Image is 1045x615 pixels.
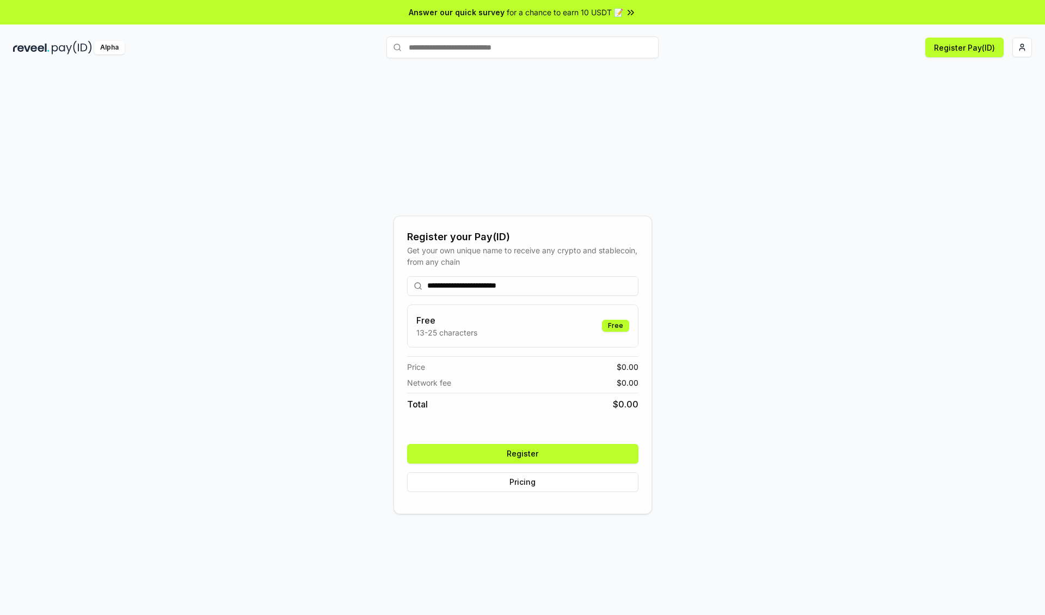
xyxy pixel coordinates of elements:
[617,361,638,373] span: $ 0.00
[13,41,50,54] img: reveel_dark
[613,398,638,411] span: $ 0.00
[407,361,425,373] span: Price
[407,377,451,388] span: Network fee
[407,444,638,464] button: Register
[409,7,505,18] span: Answer our quick survey
[507,7,623,18] span: for a chance to earn 10 USDT 📝
[617,377,638,388] span: $ 0.00
[602,320,629,332] div: Free
[407,472,638,492] button: Pricing
[407,245,638,267] div: Get your own unique name to receive any crypto and stablecoin, from any chain
[52,41,92,54] img: pay_id
[416,327,477,338] p: 13-25 characters
[416,314,477,327] h3: Free
[925,38,1004,57] button: Register Pay(ID)
[407,398,428,411] span: Total
[407,229,638,245] div: Register your Pay(ID)
[94,41,125,54] div: Alpha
